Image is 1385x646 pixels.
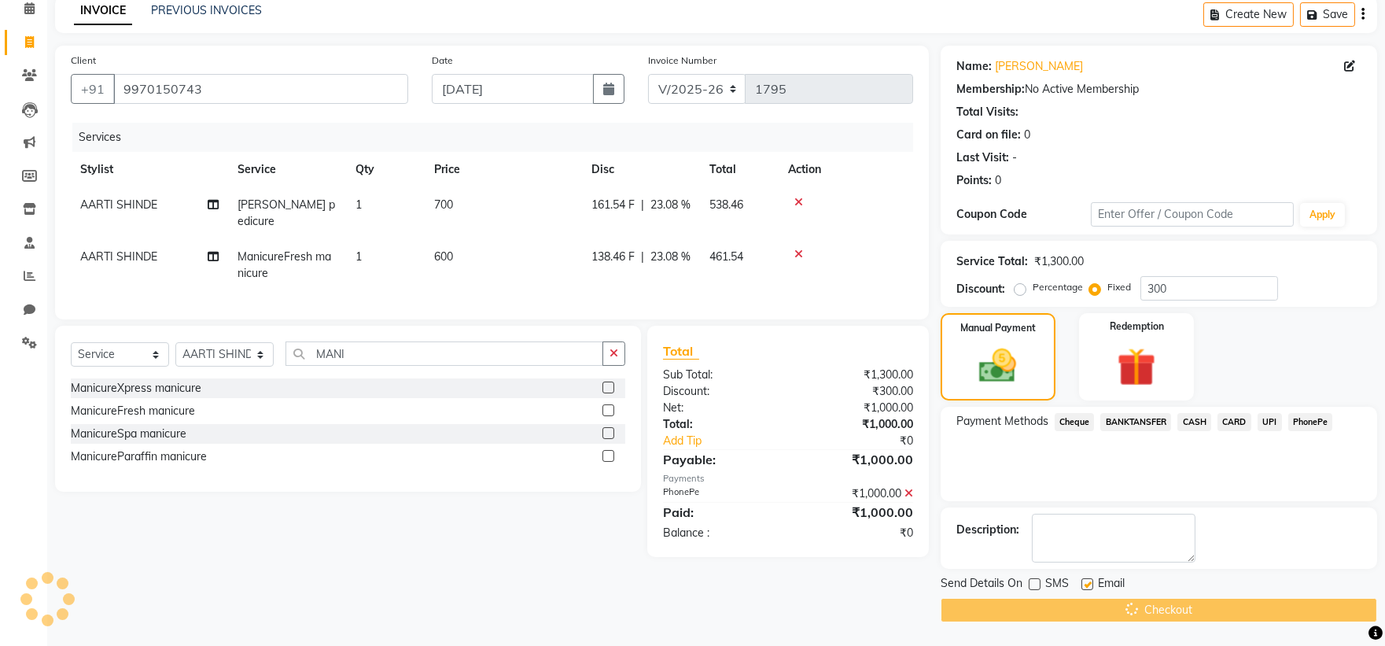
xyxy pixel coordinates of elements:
span: 23.08 % [650,249,691,265]
span: 161.54 F [591,197,635,213]
span: Send Details On [941,575,1022,595]
div: - [1012,150,1017,166]
span: 1 [355,249,362,264]
span: 700 [434,197,453,212]
span: 1 [355,197,362,212]
span: PhonePe [1288,413,1333,431]
span: Email [1098,575,1125,595]
th: Service [228,152,346,187]
a: PREVIOUS INVOICES [151,3,262,17]
span: | [641,197,644,213]
div: ₹1,000.00 [788,450,925,469]
img: _cash.svg [967,345,1028,387]
input: Search or Scan [285,341,603,366]
div: Sub Total: [651,367,788,383]
div: Total: [651,416,788,433]
div: 0 [1024,127,1030,143]
label: Percentage [1033,280,1083,294]
input: Enter Offer / Coupon Code [1091,202,1294,227]
th: Disc [582,152,700,187]
div: Points: [956,172,992,189]
span: AARTI SHINDE [80,249,157,264]
div: ₹1,000.00 [788,400,925,416]
span: CASH [1177,413,1211,431]
div: ₹1,000.00 [788,416,925,433]
button: Create New [1203,2,1294,27]
label: Date [432,54,453,68]
div: ManicureSpa manicure [71,426,186,442]
div: ManicureFresh manicure [71,403,195,419]
span: ManicureFresh manicure [238,249,331,280]
div: No Active Membership [956,81,1361,98]
label: Redemption [1110,319,1164,334]
div: ₹1,000.00 [788,485,925,502]
span: UPI [1258,413,1282,431]
span: SMS [1045,575,1069,595]
div: ManicureXpress manicure [71,380,201,397]
div: Discount: [651,383,788,400]
div: Discount: [956,281,1005,297]
th: Stylist [71,152,228,187]
div: ₹1,000.00 [788,503,925,522]
label: Invoice Number [648,54,716,68]
span: Payment Methods [956,413,1048,430]
button: Save [1300,2,1355,27]
span: 23.08 % [650,197,691,213]
div: Services [72,123,925,152]
span: Cheque [1055,413,1095,431]
div: Description: [956,522,1019,538]
button: Apply [1300,203,1345,227]
div: ₹1,300.00 [1034,253,1084,270]
span: 138.46 F [591,249,635,265]
div: Last Visit: [956,150,1009,166]
label: Manual Payment [960,321,1036,335]
label: Client [71,54,96,68]
div: Payments [663,472,912,485]
div: ₹0 [811,433,925,449]
th: Qty [346,152,425,187]
span: 538.46 [709,197,743,212]
span: AARTI SHINDE [80,197,157,212]
span: 461.54 [709,249,743,264]
span: | [641,249,644,265]
th: Price [425,152,582,187]
div: Paid: [651,503,788,522]
a: Add Tip [651,433,811,449]
button: +91 [71,74,115,104]
div: Coupon Code [956,206,1092,223]
div: Card on file: [956,127,1021,143]
div: 0 [995,172,1001,189]
div: Service Total: [956,253,1028,270]
div: PhonePe [651,485,788,502]
div: ManicureParaffin manicure [71,449,207,465]
div: Total Visits: [956,104,1018,120]
div: Name: [956,58,992,75]
span: BANKTANSFER [1100,413,1171,431]
span: Total [663,343,699,360]
label: Fixed [1107,280,1131,294]
div: ₹0 [788,525,925,541]
th: Total [700,152,779,187]
div: Membership: [956,81,1025,98]
span: CARD [1217,413,1251,431]
span: 600 [434,249,453,264]
div: Payable: [651,450,788,469]
img: _gift.svg [1105,343,1168,391]
th: Action [779,152,913,187]
div: ₹1,300.00 [788,367,925,383]
input: Search by Name/Mobile/Email/Code [113,74,408,104]
span: [PERSON_NAME] pedicure [238,197,335,228]
div: Net: [651,400,788,416]
div: ₹300.00 [788,383,925,400]
div: Balance : [651,525,788,541]
a: [PERSON_NAME] [995,58,1083,75]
